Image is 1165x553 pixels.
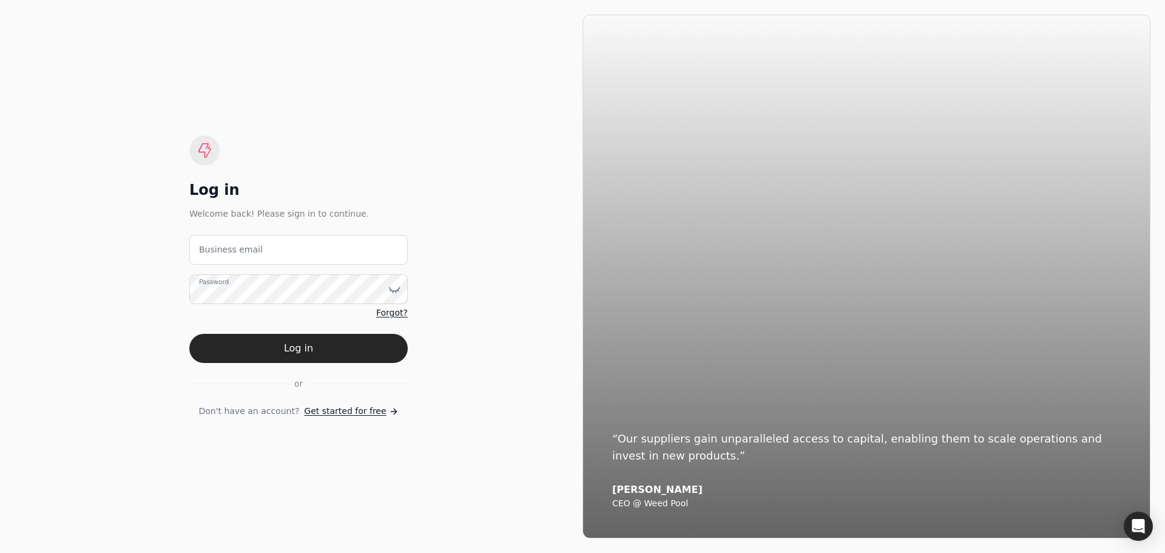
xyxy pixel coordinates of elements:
[189,334,408,363] button: Log in
[304,405,386,418] span: Get started for free
[376,307,408,319] a: Forgot?
[199,277,229,287] label: Password
[304,405,398,418] a: Get started for free
[612,430,1121,464] div: “Our suppliers gain unparalleled access to capital, enabling them to scale operations and invest ...
[199,243,263,256] label: Business email
[1124,512,1153,541] div: Open Intercom Messenger
[612,498,1121,509] div: CEO @ Weed Pool
[294,378,303,390] span: or
[189,180,408,200] div: Log in
[198,405,299,418] span: Don't have an account?
[189,207,408,220] div: Welcome back! Please sign in to continue.
[612,484,1121,496] div: [PERSON_NAME]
